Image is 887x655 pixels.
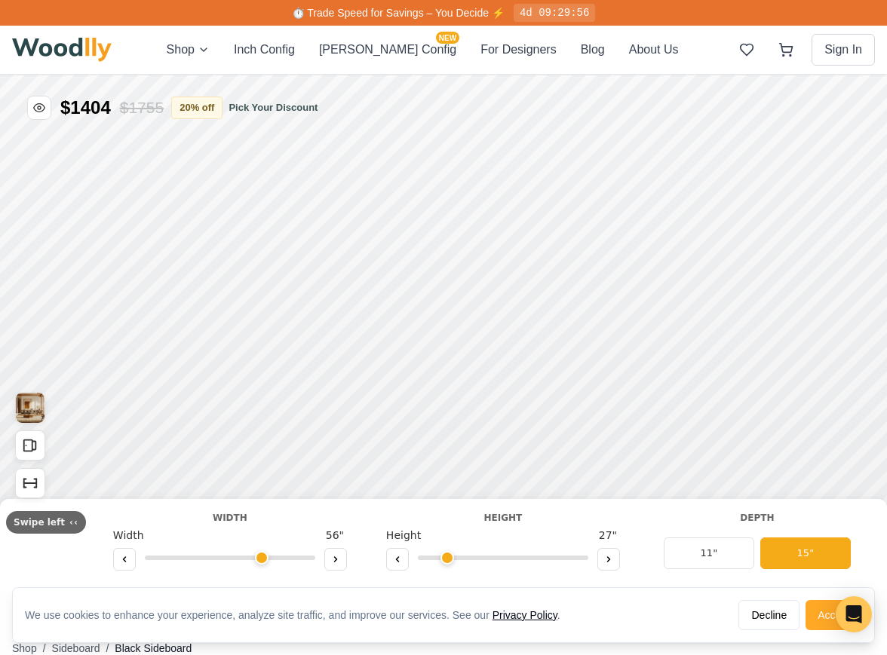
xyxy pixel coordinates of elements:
[234,41,295,59] button: Inch Config
[514,4,595,22] div: 4d 09:29:56
[493,609,557,621] a: Privacy Policy
[113,453,144,469] span: Width
[323,453,347,469] span: 56 "
[738,600,800,630] button: Decline
[319,41,456,59] button: [PERSON_NAME] ConfigNEW
[15,356,45,386] button: Open All Doors and Drawers
[27,21,51,45] button: Toggle price visibility
[760,463,851,494] button: 15"
[664,463,754,494] button: 11"
[836,596,872,632] div: Open Intercom Messenger
[167,41,210,59] button: Shop
[25,608,572,623] div: We use cookies to enhance your experience, analyze site traffic, and improve our services. See our .
[812,34,875,66] button: Sign In
[386,436,620,450] div: Height
[113,436,347,450] div: Width
[480,41,556,59] button: For Designers
[806,600,862,630] button: Accept
[629,41,679,59] button: About Us
[596,453,620,469] span: 27 "
[581,41,605,59] button: Blog
[386,453,421,469] span: Height
[15,393,45,424] button: Show Dimensions
[229,26,318,41] button: Pick Your Discount
[171,22,223,44] button: 20% off
[292,7,505,19] span: ⏱️ Trade Speed for Savings – You Decide ⚡
[436,32,459,44] span: NEW
[12,38,112,62] img: Woodlly
[659,436,855,450] div: Depth
[15,318,45,348] button: View Gallery
[16,318,45,348] img: Gallery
